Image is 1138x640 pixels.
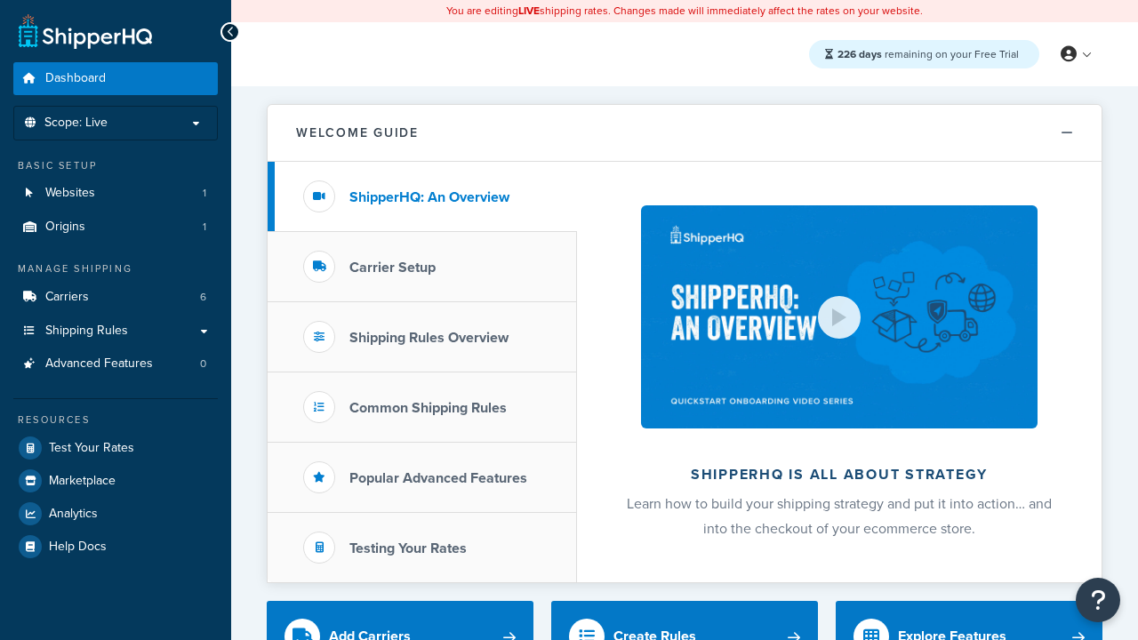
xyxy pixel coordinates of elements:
[13,432,218,464] a: Test Your Rates
[349,400,507,416] h3: Common Shipping Rules
[203,220,206,235] span: 1
[49,441,134,456] span: Test Your Rates
[296,126,419,140] h2: Welcome Guide
[13,465,218,497] a: Marketplace
[45,220,85,235] span: Origins
[349,330,509,346] h3: Shipping Rules Overview
[49,540,107,555] span: Help Docs
[13,158,218,173] div: Basic Setup
[13,177,218,210] a: Websites1
[349,540,467,556] h3: Testing Your Rates
[13,531,218,563] a: Help Docs
[268,105,1102,162] button: Welcome Guide
[13,281,218,314] a: Carriers6
[44,116,108,131] span: Scope: Live
[13,348,218,380] a: Advanced Features0
[49,474,116,489] span: Marketplace
[518,3,540,19] b: LIVE
[13,177,218,210] li: Websites
[49,507,98,522] span: Analytics
[45,186,95,201] span: Websites
[200,356,206,372] span: 0
[349,470,527,486] h3: Popular Advanced Features
[203,186,206,201] span: 1
[349,260,436,276] h3: Carrier Setup
[45,356,153,372] span: Advanced Features
[837,46,882,62] strong: 226 days
[627,493,1052,539] span: Learn how to build your shipping strategy and put it into action… and into the checkout of your e...
[13,412,218,428] div: Resources
[13,261,218,276] div: Manage Shipping
[837,46,1019,62] span: remaining on your Free Trial
[13,348,218,380] li: Advanced Features
[13,62,218,95] a: Dashboard
[1076,578,1120,622] button: Open Resource Center
[200,290,206,305] span: 6
[45,71,106,86] span: Dashboard
[349,189,509,205] h3: ShipperHQ: An Overview
[13,211,218,244] li: Origins
[13,281,218,314] li: Carriers
[13,315,218,348] a: Shipping Rules
[45,324,128,339] span: Shipping Rules
[45,290,89,305] span: Carriers
[624,467,1054,483] h2: ShipperHQ is all about strategy
[13,498,218,530] a: Analytics
[13,211,218,244] a: Origins1
[641,205,1038,428] img: ShipperHQ is all about strategy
